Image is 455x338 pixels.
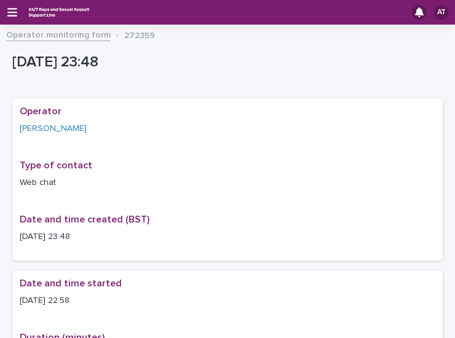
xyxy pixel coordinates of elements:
span: Date and time started [20,278,122,288]
p: [DATE] 23:48 [20,230,435,243]
p: Web chat [20,176,435,189]
p: [DATE] 23:48 [12,53,438,71]
a: [PERSON_NAME] [20,122,87,135]
span: Date and time created (BST) [20,214,149,224]
div: AT [434,5,449,20]
span: Type of contact [20,160,92,170]
a: Operator monitoring form [6,27,111,41]
p: [DATE] 22:58 [20,294,435,307]
p: 272359 [124,28,155,41]
img: rhQMoQhaT3yELyF149Cw [27,4,91,20]
span: Operator [20,106,61,116]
